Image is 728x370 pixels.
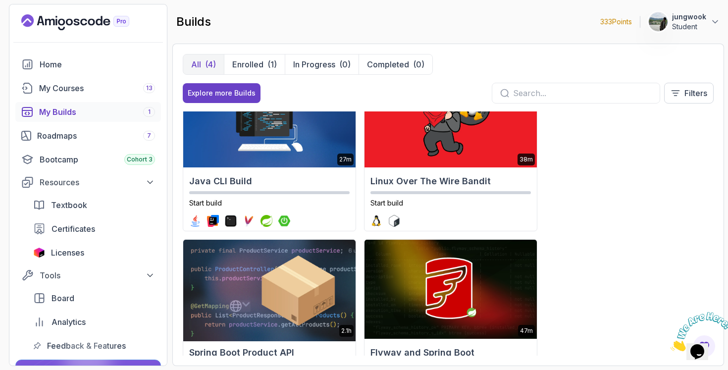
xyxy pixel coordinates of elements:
p: 38m [520,156,533,163]
div: (4) [205,58,216,70]
img: terminal logo [225,215,237,227]
div: My Builds [39,106,155,118]
p: 47m [520,327,533,335]
a: certificates [27,219,161,239]
div: (0) [413,58,424,70]
img: jetbrains icon [33,248,45,258]
button: Filters [664,83,714,104]
p: All [191,58,201,70]
button: Tools [15,266,161,284]
a: analytics [27,312,161,332]
img: Chat attention grabber [4,4,65,43]
div: (0) [339,58,351,70]
img: linux logo [370,215,382,227]
div: (1) [267,58,277,70]
span: Board [52,292,74,304]
a: builds [15,102,161,122]
div: Resources [40,176,155,188]
img: intellij logo [207,215,219,227]
p: Enrolled [232,58,263,70]
a: board [27,288,161,308]
a: Java CLI Build card27mJava CLI BuildStart buildjava logointellij logoterminal logomaven logosprin... [183,68,356,231]
button: In Progress(0) [285,54,359,74]
a: licenses [27,243,161,263]
h2: Spring Boot Product API [189,346,350,360]
p: Filters [684,87,707,99]
button: All(4) [183,54,224,74]
a: Linux Over The Wire Bandit card38mLinux Over The Wire BanditStart buildlinux logobash logo [364,68,537,231]
img: user profile image [649,12,668,31]
span: Analytics [52,316,86,328]
button: Resources [15,173,161,191]
a: Landing page [21,14,152,30]
div: Home [40,58,155,70]
img: java logo [189,215,201,227]
span: Feedback & Features [47,340,126,352]
a: feedback [27,336,161,356]
span: Certificates [52,223,95,235]
div: Tools [40,269,155,281]
button: Completed(0) [359,54,432,74]
div: Roadmaps [37,130,155,142]
a: home [15,54,161,74]
a: textbook [27,195,161,215]
img: spring-boot logo [278,215,290,227]
img: maven logo [243,215,255,227]
span: Textbook [51,199,87,211]
a: bootcamp [15,150,161,169]
p: Student [672,22,706,32]
h2: builds [176,14,211,30]
p: In Progress [293,58,335,70]
img: bash logo [388,215,400,227]
img: Spring Boot Product API card [179,237,360,341]
img: Linux Over The Wire Bandit card [364,68,537,167]
button: Explore more Builds [183,83,260,103]
span: Start build [189,199,222,207]
p: Completed [367,58,409,70]
p: jungwook [672,12,706,22]
div: My Courses [39,82,155,94]
iframe: chat widget [667,308,728,355]
div: Bootcamp [40,154,155,165]
span: Licenses [51,247,84,259]
h2: Flyway and Spring Boot [370,346,531,360]
span: Start build [370,199,403,207]
span: Cohort 3 [127,156,153,163]
a: courses [15,78,161,98]
h2: Java CLI Build [189,174,350,188]
p: 2.1h [341,327,352,335]
img: Java CLI Build card [183,68,356,167]
button: user profile imagejungwookStudent [648,12,720,32]
img: spring logo [260,215,272,227]
h2: Linux Over The Wire Bandit [370,174,531,188]
input: Search... [513,87,652,99]
span: 1 [148,108,151,116]
button: Enrolled(1) [224,54,285,74]
p: 27m [339,156,352,163]
p: 333 Points [600,17,632,27]
img: Flyway and Spring Boot card [364,240,537,339]
span: 13 [146,84,153,92]
a: roadmaps [15,126,161,146]
div: Explore more Builds [188,88,256,98]
span: 7 [147,132,151,140]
